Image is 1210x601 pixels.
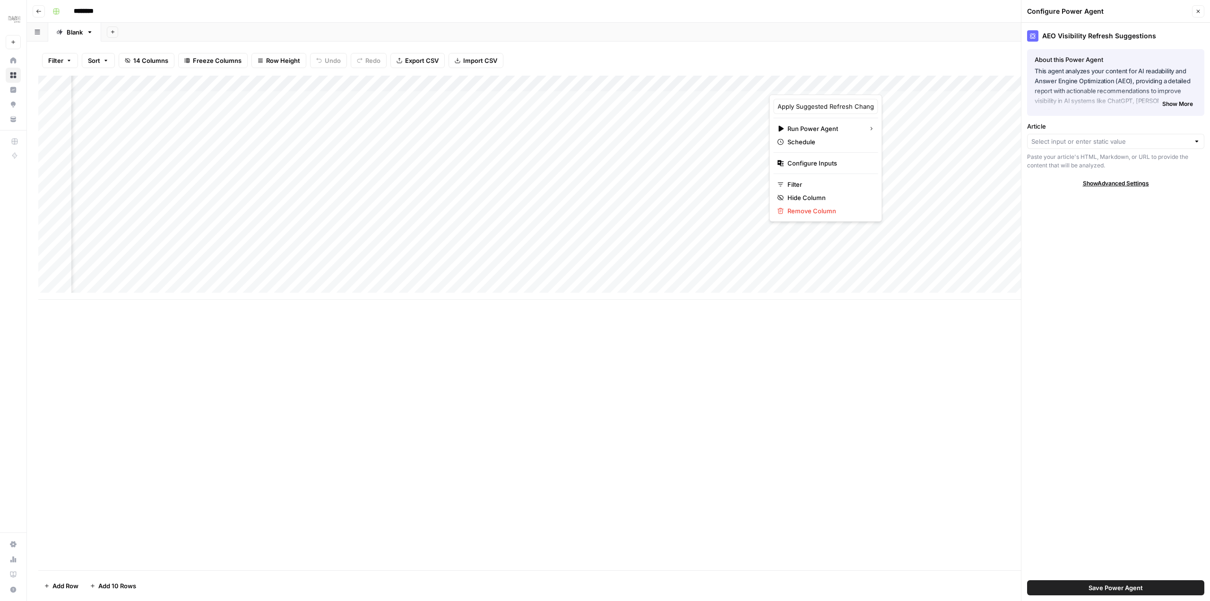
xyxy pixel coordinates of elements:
span: Add 10 Rows [98,581,136,591]
a: Browse [6,68,21,83]
span: Add Row [52,581,78,591]
span: Save Power Agent [1089,583,1143,592]
span: Filter [48,56,63,65]
button: Filter [42,53,78,68]
button: Workspace: Dash [6,8,21,31]
span: Run Power Agent [787,124,861,133]
span: Import CSV [463,56,497,65]
a: Blank [48,23,101,42]
button: Add 10 Rows [84,578,142,593]
button: Import CSV [449,53,503,68]
a: Your Data [6,112,21,127]
a: Usage [6,552,21,567]
button: Row Height [251,53,306,68]
a: Home [6,53,21,68]
input: Select input or enter static value [1031,137,1190,146]
span: Redo [365,56,380,65]
span: Filter [787,180,870,189]
span: Sort [88,56,100,65]
span: Undo [325,56,341,65]
button: Undo [310,53,347,68]
button: Help + Support [6,582,21,597]
a: Settings [6,537,21,552]
span: Show More [1162,100,1193,108]
button: Add Row [38,578,84,593]
span: Show Advanced Settings [1083,179,1149,188]
span: Hide Column [787,193,870,202]
img: Dash Logo [6,11,23,28]
button: Redo [351,53,387,68]
a: Insights [6,82,21,97]
span: Row Height [266,56,300,65]
a: Opportunities [6,97,21,112]
div: Blank [67,27,83,37]
div: About this Power Agent [1035,55,1197,64]
button: Export CSV [390,53,445,68]
button: 14 Columns [119,53,174,68]
button: Show More [1158,98,1197,110]
div: AEO Visibility Refresh Suggestions [1027,30,1204,42]
span: Configure Inputs [787,158,870,168]
p: This agent analyzes your content for AI readability and Answer Engine Optimization (AEO), providi... [1035,66,1197,106]
span: 14 Columns [133,56,168,65]
span: Freeze Columns [193,56,242,65]
button: Freeze Columns [178,53,248,68]
a: Learning Hub [6,567,21,582]
span: Export CSV [405,56,439,65]
div: Paste your article's HTML, Markdown, or URL to provide the content that will be analyzed. [1027,153,1204,170]
button: Sort [82,53,115,68]
button: Save Power Agent [1027,580,1204,595]
span: Schedule [787,137,870,147]
label: Article [1027,122,1204,131]
span: Remove Column [787,206,870,216]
